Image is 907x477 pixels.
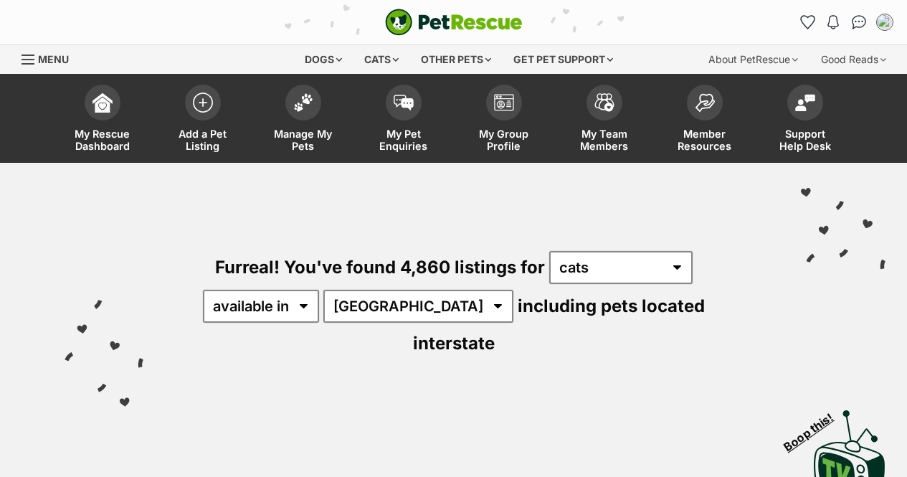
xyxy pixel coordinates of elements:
[594,93,614,112] img: team-members-icon-5396bd8760b3fe7c0b43da4ab00e1e3bb1a5d9ba89233759b79545d2d3fc5d0d.svg
[572,128,637,152] span: My Team Members
[554,77,655,163] a: My Team Members
[494,94,514,111] img: group-profile-icon-3fa3cf56718a62981997c0bc7e787c4b2cf8bcc04b72c1350f741eb67cf2f40e.svg
[293,93,313,112] img: manage-my-pets-icon-02211641906a0b7f246fdf0571729dbe1e7629f14944591b6c1af311fb30b64b.svg
[878,15,892,29] img: Samantha Ng profile pic
[271,128,336,152] span: Manage My Pets
[385,9,523,36] a: PetRescue
[827,15,839,29] img: notifications-46538b983faf8c2785f20acdc204bb7945ddae34d4c08c2a6579f10ce5e182be.svg
[38,53,69,65] span: Menu
[52,77,153,163] a: My Rescue Dashboard
[92,93,113,113] img: dashboard-icon-eb2f2d2d3e046f16d808141f083e7271f6b2e854fb5c12c21221c1fb7104beca.svg
[822,11,845,34] button: Notifications
[873,11,896,34] button: My account
[796,11,896,34] ul: Account quick links
[472,128,536,152] span: My Group Profile
[70,128,135,152] span: My Rescue Dashboard
[796,11,819,34] a: Favourites
[394,95,414,110] img: pet-enquiries-icon-7e3ad2cf08bfb03b45e93fb7055b45f3efa6380592205ae92323e6603595dc1f.svg
[782,402,847,454] span: Boop this!
[755,77,855,163] a: Support Help Desk
[698,45,808,74] div: About PetRescue
[385,9,523,36] img: logo-cat-932fe2b9b8326f06289b0f2fb663e598f794de774fb13d1741a6617ecf9a85b4.svg
[371,128,436,152] span: My Pet Enquiries
[503,45,623,74] div: Get pet support
[253,77,353,163] a: Manage My Pets
[354,45,409,74] div: Cats
[655,77,755,163] a: Member Resources
[353,77,454,163] a: My Pet Enquiries
[673,128,737,152] span: Member Resources
[411,45,501,74] div: Other pets
[215,257,545,278] span: Furreal! You've found 4,860 listings for
[795,94,815,111] img: help-desk-icon-fdf02630f3aa405de69fd3d07c3f3aa587a6932b1a1747fa1d2bba05be0121f9.svg
[773,128,837,152] span: Support Help Desk
[695,93,715,113] img: member-resources-icon-8e73f808a243e03378d46382f2149f9095a855e16c252ad45f914b54edf8863c.svg
[413,296,705,354] span: including pets located interstate
[852,15,867,29] img: chat-41dd97257d64d25036548639549fe6c8038ab92f7586957e7f3b1b290dea8141.svg
[153,77,253,163] a: Add a Pet Listing
[193,93,213,113] img: add-pet-listing-icon-0afa8454b4691262ce3f59096e99ab1cd57d4a30225e0717b998d2c9b9846f56.svg
[171,128,235,152] span: Add a Pet Listing
[847,11,870,34] a: Conversations
[295,45,352,74] div: Dogs
[811,45,896,74] div: Good Reads
[22,45,79,71] a: Menu
[454,77,554,163] a: My Group Profile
